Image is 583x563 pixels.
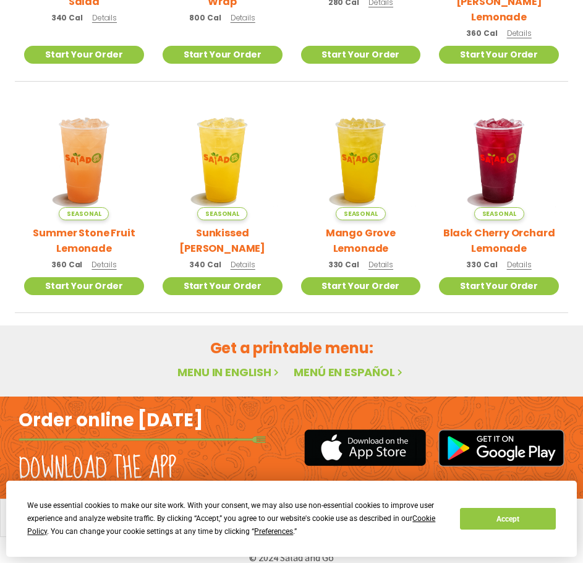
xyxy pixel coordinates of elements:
img: appstore [304,428,426,468]
h2: Summer Stone Fruit Lemonade [24,225,144,256]
button: Accept [460,508,555,530]
a: Menu in English [177,364,281,380]
a: Start Your Order [163,277,283,295]
span: Details [231,259,255,270]
h2: Sunkissed [PERSON_NAME] [163,225,283,256]
span: 360 Cal [466,28,497,39]
span: Details [507,259,532,270]
span: Preferences [254,527,293,536]
span: Seasonal [336,207,386,220]
img: Product photo for Mango Grove Lemonade [301,100,421,220]
a: Menú en español [294,364,405,380]
span: Details [368,259,393,270]
a: Start Your Order [163,46,283,64]
h2: Mango Grove Lemonade [301,225,421,256]
span: Details [91,259,116,270]
h2: Black Cherry Orchard Lemonade [439,225,559,256]
a: Start Your Order [301,277,421,295]
span: Seasonal [474,207,524,220]
span: Details [507,28,532,38]
h2: Get a printable menu: [15,337,568,359]
a: Start Your Order [24,277,144,295]
span: Seasonal [59,207,109,220]
span: 360 Cal [51,259,82,270]
img: Product photo for Summer Stone Fruit Lemonade [24,100,144,220]
h2: Download the app [19,452,176,486]
span: 340 Cal [189,259,221,270]
span: 800 Cal [189,12,221,24]
span: Seasonal [197,207,247,220]
img: fork [19,436,266,443]
a: Start Your Order [439,46,559,64]
h2: Order online [DATE] [19,409,203,432]
span: Details [231,12,255,23]
img: google_play [438,429,564,466]
a: Start Your Order [301,46,421,64]
div: We use essential cookies to make our site work. With your consent, we may also use non-essential ... [27,499,445,538]
span: 340 Cal [51,12,83,24]
a: Start Your Order [439,277,559,295]
div: Cookie Consent Prompt [6,481,577,557]
span: Details [92,12,117,23]
span: 330 Cal [466,259,497,270]
a: Start Your Order [24,46,144,64]
span: 330 Cal [328,259,359,270]
img: Product photo for Black Cherry Orchard Lemonade [439,100,559,220]
img: Product photo for Sunkissed Yuzu Lemonade [163,100,283,220]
